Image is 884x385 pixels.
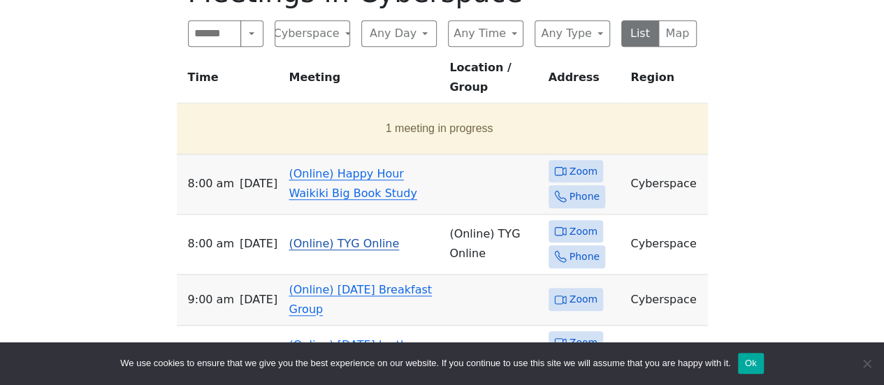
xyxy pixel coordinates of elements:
[361,20,437,47] button: Any Day
[240,290,277,310] span: [DATE]
[444,215,542,275] td: (Online) TYG Online
[188,234,234,254] span: 8:00 AM
[289,283,432,316] a: (Online) [DATE] Breakfast Group
[120,356,730,370] span: We use cookies to ensure that we give you the best experience on our website. If you continue to ...
[275,20,350,47] button: Cyberspace
[543,58,625,103] th: Address
[621,20,660,47] button: List
[738,353,764,374] button: Ok
[444,58,542,103] th: Location / Group
[625,154,707,215] td: Cyberspace
[448,20,523,47] button: Any Time
[177,58,284,103] th: Time
[625,275,707,326] td: Cyberspace
[625,215,707,275] td: Cyberspace
[188,20,242,47] input: Search
[188,174,234,194] span: 8:00 AM
[240,234,277,254] span: [DATE]
[570,188,600,205] span: Phone
[182,109,697,148] button: 1 meeting in progress
[188,290,234,310] span: 9:00 AM
[283,58,444,103] th: Meeting
[570,223,597,240] span: Zoom
[240,174,277,194] span: [DATE]
[658,20,697,47] button: Map
[570,334,597,351] span: Zoom
[240,20,263,47] button: Search
[625,58,707,103] th: Region
[535,20,610,47] button: Any Type
[860,356,874,370] span: No
[289,338,414,371] a: (Online) [DATE] by the Sea
[570,291,597,308] span: Zoom
[289,237,399,250] a: (Online) TYG Online
[289,167,416,200] a: (Online) Happy Hour Waikiki Big Book Study
[570,248,600,266] span: Phone
[570,163,597,180] span: Zoom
